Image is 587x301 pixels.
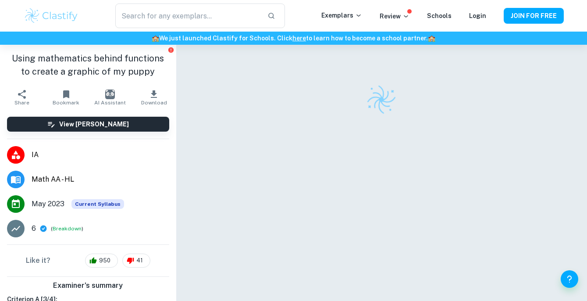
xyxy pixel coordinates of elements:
span: Bookmark [53,100,79,106]
h6: View [PERSON_NAME] [59,119,129,129]
h1: Using mathematics behind functions to create a graphic of my puppy [7,52,169,78]
h6: Examiner's summary [4,280,173,291]
button: View [PERSON_NAME] [7,117,169,132]
p: Review [380,11,409,21]
span: Download [141,100,167,106]
a: Schools [427,12,452,19]
a: here [292,35,306,42]
div: 950 [85,254,118,268]
button: Help and Feedback [561,270,578,288]
span: 41 [132,256,148,265]
span: 950 [94,256,115,265]
button: AI Assistant [88,85,132,110]
p: 6 [32,223,36,234]
span: 🏫 [428,35,435,42]
button: Bookmark [44,85,88,110]
button: JOIN FOR FREE [504,8,564,24]
span: ( ) [51,225,83,233]
span: IA [32,150,169,160]
span: Math AA - HL [32,174,169,185]
p: Exemplars [321,11,362,20]
span: Share [14,100,29,106]
span: AI Assistant [94,100,126,106]
h6: We just launched Clastify for Schools. Click to learn how to become a school partner. [2,33,585,43]
img: Clastify logo [364,82,398,117]
span: 🏫 [152,35,159,42]
span: May 2023 [32,199,64,209]
img: AI Assistant [105,90,115,99]
input: Search for any exemplars... [115,4,260,28]
div: 41 [122,254,150,268]
span: Current Syllabus [71,199,124,209]
div: This exemplar is based on the current syllabus. Feel free to refer to it for inspiration/ideas wh... [71,199,124,209]
button: Download [132,85,176,110]
h6: Like it? [26,255,50,266]
img: Clastify logo [24,7,79,25]
button: Breakdown [53,225,82,233]
button: Report issue [168,47,174,53]
a: Login [469,12,486,19]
